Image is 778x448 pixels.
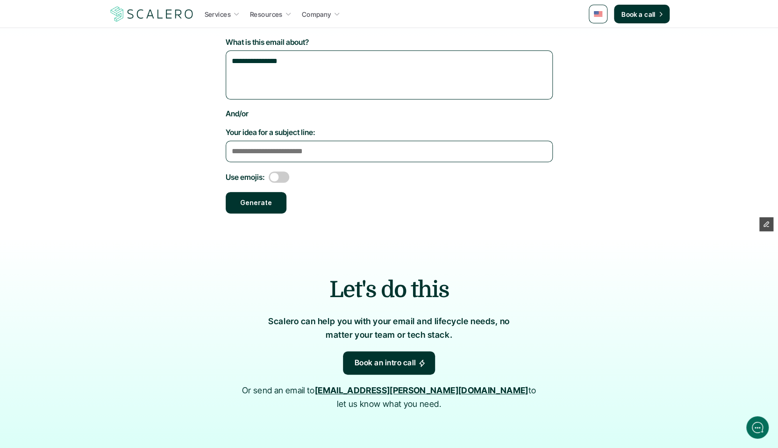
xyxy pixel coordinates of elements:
[258,315,520,342] p: Scalero can help you with your email and lifecycle needs, no matter your team or tech stack.
[226,128,553,137] label: Your idea for a subject line:
[226,172,265,182] label: Use emojis:
[205,9,231,19] p: Services
[35,6,97,16] div: [PERSON_NAME]
[621,9,656,19] p: Book a call
[146,318,158,326] g: />
[614,5,670,23] a: Book a call
[149,320,156,325] tspan: GIF
[35,18,97,24] div: Back [DATE]
[226,192,286,213] button: Generate
[109,5,195,23] img: Scalero company logotype
[343,351,435,375] a: Book an intro call
[78,299,118,306] span: We run on Gist
[226,109,553,118] label: And/or
[355,357,416,369] p: Book an intro call
[759,217,773,231] button: Edit Framer Content
[142,310,162,336] button: />GIF
[28,6,175,24] div: [PERSON_NAME]Back [DATE]
[237,384,541,411] p: Or send an email to to let us know what you need.
[109,6,195,22] a: Scalero company logotype
[302,9,331,19] p: Company
[146,274,632,306] h2: Let's do this
[226,37,553,47] label: What is this email about?
[746,416,769,439] iframe: gist-messenger-bubble-iframe
[315,385,528,395] a: [EMAIL_ADDRESS][PERSON_NAME][DOMAIN_NAME]
[250,9,283,19] p: Resources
